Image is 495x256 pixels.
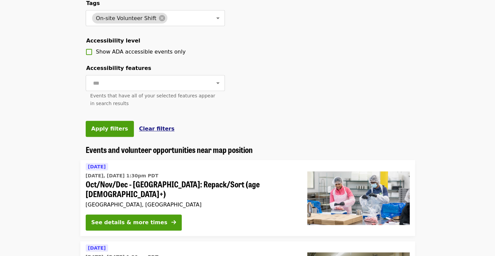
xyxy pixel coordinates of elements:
img: Oct/Nov/Dec - Beaverton: Repack/Sort (age 10+) organized by Oregon Food Bank [307,171,410,225]
button: Clear filters [139,125,175,133]
span: Apply filters [91,125,128,132]
i: arrow-right icon [171,219,176,226]
span: Clear filters [139,125,175,132]
span: [DATE] [88,245,106,251]
span: Oct/Nov/Dec - [GEOGRAPHIC_DATA]: Repack/Sort (age [DEMOGRAPHIC_DATA]+) [86,179,297,199]
div: See details & more times [91,219,167,227]
span: Show ADA accessible events only [96,49,186,55]
time: [DATE], [DATE] 1:30pm PDT [86,172,158,179]
button: Open [213,13,223,23]
div: [GEOGRAPHIC_DATA], [GEOGRAPHIC_DATA] [86,201,297,208]
button: Open [213,78,223,88]
span: On-site Volunteer Shift [92,15,161,21]
div: On-site Volunteer Shift [92,13,168,23]
button: See details & more times [86,215,182,231]
span: Accessibility level [86,37,140,44]
span: [DATE] [88,164,106,169]
span: Accessibility features [86,65,151,71]
a: See details for "Oct/Nov/Dec - Beaverton: Repack/Sort (age 10+)" [80,160,415,236]
button: Apply filters [86,121,134,137]
span: Events that have all of your selected features appear in search results [90,93,215,106]
span: Events and volunteer opportunities near map position [86,144,253,155]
